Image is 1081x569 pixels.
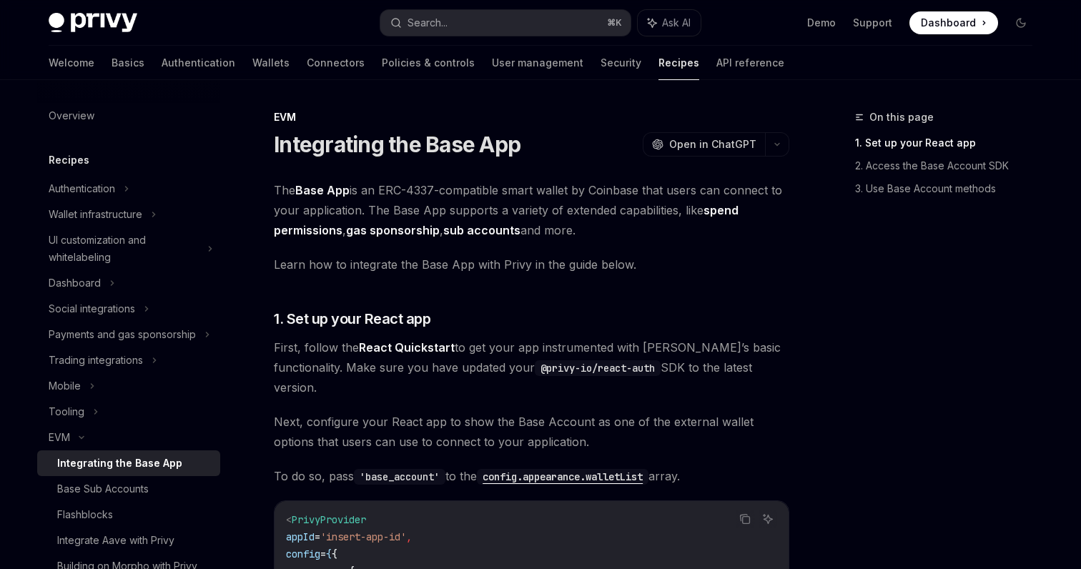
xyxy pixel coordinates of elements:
div: Search... [408,14,448,31]
a: sub accounts [443,223,520,238]
button: Toggle dark mode [1010,11,1032,34]
code: 'base_account' [354,469,445,485]
code: config.appearance.walletList [477,469,648,485]
code: @privy-io/react-auth [535,360,661,376]
a: Welcome [49,46,94,80]
a: Support [853,16,892,30]
span: Learn how to integrate the Base App with Privy in the guide below. [274,254,789,274]
a: User management [492,46,583,80]
a: Authentication [162,46,235,80]
span: config [286,548,320,560]
div: UI customization and whitelabeling [49,232,199,266]
div: Payments and gas sponsorship [49,326,196,343]
a: Overview [37,103,220,129]
span: ⌘ K [607,17,622,29]
span: appId [286,530,315,543]
span: PrivyProvider [292,513,366,526]
a: gas sponsorship [346,223,440,238]
button: Ask AI [759,510,777,528]
a: Wallets [252,46,290,80]
div: Authentication [49,180,115,197]
div: Social integrations [49,300,135,317]
a: Dashboard [909,11,998,34]
a: Flashblocks [37,502,220,528]
span: 1. Set up your React app [274,309,430,329]
a: Integrating the Base App [37,450,220,476]
div: Trading integrations [49,352,143,369]
div: Tooling [49,403,84,420]
span: The is an ERC-4337-compatible smart wallet by Coinbase that users can connect to your application... [274,180,789,240]
a: Recipes [658,46,699,80]
div: Overview [49,107,94,124]
img: dark logo [49,13,137,33]
strong: Base App [295,183,350,197]
a: Security [601,46,641,80]
span: First, follow the to get your app instrumented with [PERSON_NAME]’s basic functionality. Make sur... [274,337,789,397]
span: To do so, pass to the array. [274,466,789,486]
button: Ask AI [638,10,701,36]
button: Search...⌘K [380,10,631,36]
div: Wallet infrastructure [49,206,142,223]
div: Dashboard [49,274,101,292]
span: Next, configure your React app to show the Base Account as one of the external wallet options tha... [274,412,789,452]
a: Base Sub Accounts [37,476,220,502]
button: Copy the contents from the code block [736,510,754,528]
span: { [332,548,337,560]
div: Flashblocks [57,506,113,523]
div: Integrating the Base App [57,455,182,472]
div: Base Sub Accounts [57,480,149,498]
span: , [406,530,412,543]
a: 3. Use Base Account methods [855,177,1044,200]
span: 'insert-app-id' [320,530,406,543]
a: Demo [807,16,836,30]
a: Policies & controls [382,46,475,80]
span: < [286,513,292,526]
span: Dashboard [921,16,976,30]
a: Connectors [307,46,365,80]
span: = [315,530,320,543]
span: On this page [869,109,934,126]
h5: Recipes [49,152,89,169]
span: = [320,548,326,560]
div: EVM [49,429,70,446]
a: API reference [716,46,784,80]
div: Integrate Aave with Privy [57,532,174,549]
a: 1. Set up your React app [855,132,1044,154]
div: Mobile [49,377,81,395]
h1: Integrating the Base App [274,132,520,157]
a: 2. Access the Base Account SDK [855,154,1044,177]
a: Integrate Aave with Privy [37,528,220,553]
a: React Quickstart [359,340,455,355]
a: config.appearance.walletList [477,469,648,483]
button: Open in ChatGPT [643,132,765,157]
span: { [326,548,332,560]
span: Ask AI [662,16,691,30]
a: Basics [112,46,144,80]
div: EVM [274,110,789,124]
span: Open in ChatGPT [669,137,756,152]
